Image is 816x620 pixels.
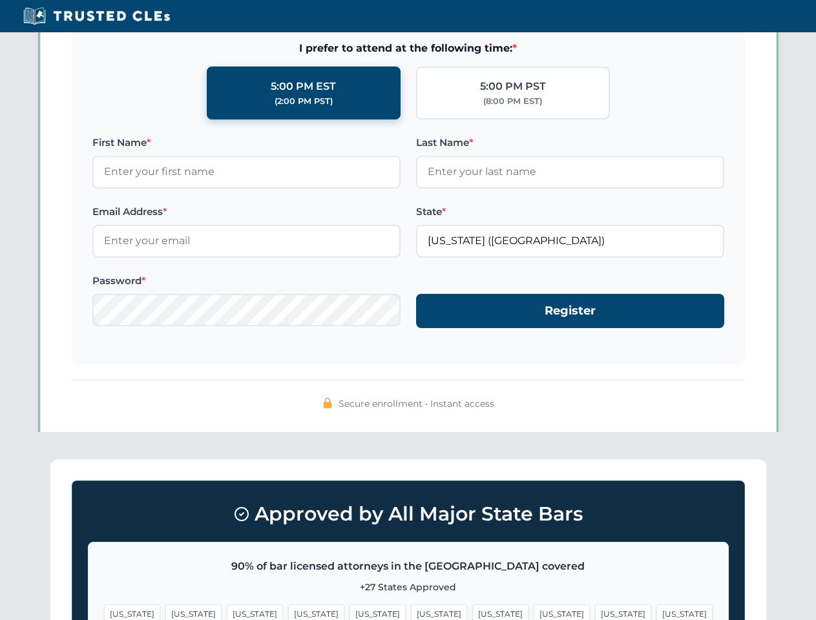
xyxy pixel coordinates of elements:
[275,95,333,108] div: (2:00 PM PST)
[480,78,546,95] div: 5:00 PM PST
[339,397,494,411] span: Secure enrollment • Instant access
[92,225,401,257] input: Enter your email
[416,204,724,220] label: State
[92,135,401,150] label: First Name
[104,580,713,594] p: +27 States Approved
[92,156,401,188] input: Enter your first name
[416,294,724,328] button: Register
[416,135,724,150] label: Last Name
[416,156,724,188] input: Enter your last name
[19,6,174,26] img: Trusted CLEs
[322,398,333,408] img: 🔒
[88,497,729,532] h3: Approved by All Major State Bars
[92,204,401,220] label: Email Address
[92,273,401,289] label: Password
[271,78,336,95] div: 5:00 PM EST
[104,558,713,575] p: 90% of bar licensed attorneys in the [GEOGRAPHIC_DATA] covered
[416,225,724,257] input: Florida (FL)
[483,95,542,108] div: (8:00 PM EST)
[92,40,724,57] span: I prefer to attend at the following time:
